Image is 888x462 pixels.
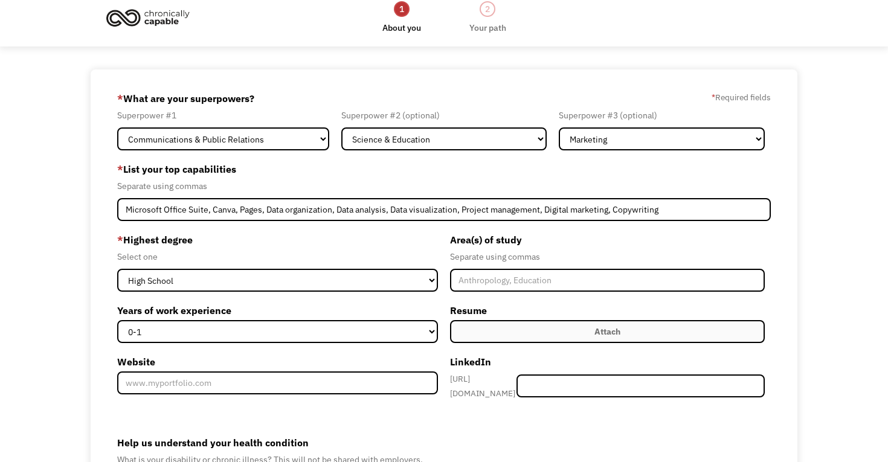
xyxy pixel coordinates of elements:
input: Anthropology, Education [450,269,765,292]
div: 1 [394,1,410,17]
label: Website [117,352,438,371]
div: [URL][DOMAIN_NAME] [450,371,516,400]
div: Your path [469,21,506,35]
label: Required fields [712,90,771,104]
input: www.myportfolio.com [117,371,438,394]
label: LinkedIn [450,352,765,371]
label: Years of work experience [117,301,438,320]
input: Videography, photography, accounting [117,198,771,221]
label: Help us understand your health condition [117,433,771,452]
label: List your top capabilities [117,159,771,179]
div: Separate using commas [450,249,765,264]
div: Superpower #3 (optional) [559,108,765,123]
div: Separate using commas [117,179,771,193]
div: Superpower #1 [117,108,329,123]
label: Attach [450,320,765,343]
label: Area(s) of study [450,230,765,249]
div: 2 [480,1,495,17]
label: What are your superpowers? [117,89,254,108]
label: Highest degree [117,230,438,249]
div: About you [382,21,421,35]
img: Chronically Capable logo [103,4,193,31]
div: Superpower #2 (optional) [341,108,547,123]
div: Attach [594,324,620,339]
div: Select one [117,249,438,264]
label: Resume [450,301,765,320]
